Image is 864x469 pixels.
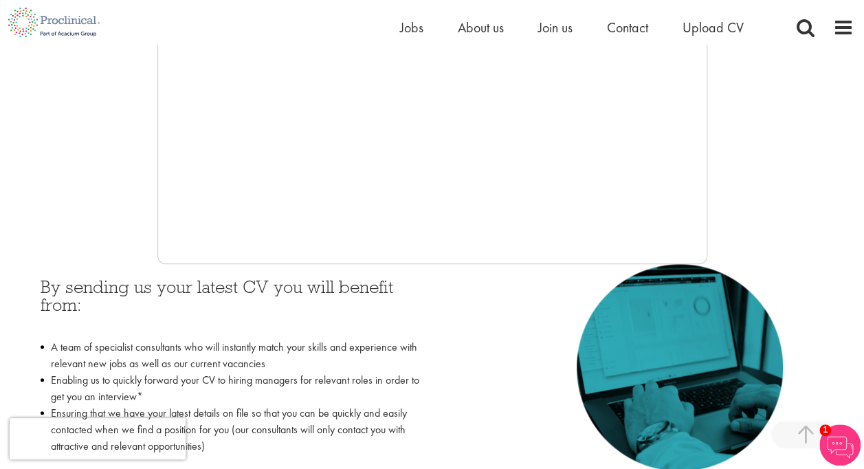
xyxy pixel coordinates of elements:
[819,424,861,466] img: Chatbot
[41,339,422,372] li: A team of specialist consultants who will instantly match your skills and experience with relevan...
[683,19,744,36] a: Upload CV
[10,418,186,459] iframe: reCAPTCHA
[400,19,423,36] a: Jobs
[819,424,831,436] span: 1
[458,19,504,36] a: About us
[41,278,422,332] h3: By sending us your latest CV you will benefit from:
[538,19,573,36] a: Join us
[41,372,422,405] li: Enabling us to quickly forward your CV to hiring managers for relevant roles in order to get you ...
[607,19,648,36] a: Contact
